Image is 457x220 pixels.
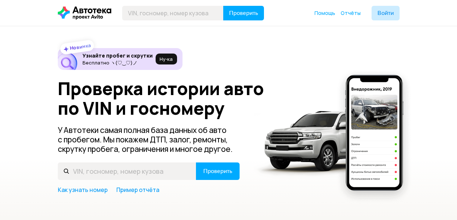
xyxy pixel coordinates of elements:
[83,52,153,59] h6: Узнайте пробег и скрутки
[341,9,361,17] a: Отчёты
[314,9,335,17] a: Помощь
[58,79,275,118] h1: Проверка истории авто по VIN и госномеру
[341,9,361,16] span: Отчёты
[69,42,91,51] strong: Новинка
[160,56,173,62] span: Ну‑ка
[203,168,232,174] span: Проверить
[196,162,240,180] button: Проверить
[58,125,240,154] p: У Автотеки самая полная база данных об авто с пробегом. Мы покажем ДТП, залог, ремонты, скрутку п...
[122,6,224,20] input: VIN, госномер, номер кузова
[229,10,258,16] span: Проверить
[223,6,264,20] button: Проверить
[83,60,153,66] p: Бесплатно ヽ(♡‿♡)ノ
[58,162,196,180] input: VIN, госномер, номер кузова
[377,10,394,16] span: Войти
[372,6,400,20] button: Войти
[314,9,335,16] span: Помощь
[116,186,159,194] a: Пример отчёта
[58,186,108,194] a: Как узнать номер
